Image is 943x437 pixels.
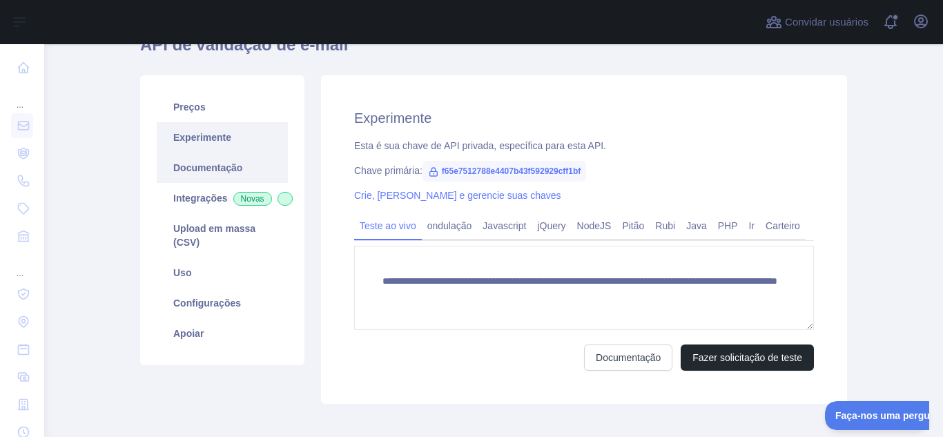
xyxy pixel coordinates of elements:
font: Chave primária: [354,165,422,176]
font: Javascript [483,220,526,231]
font: API de validação de e-mail [140,35,348,54]
font: f65e7512788e4407b43f592929cff1bf [442,166,581,176]
font: Teste ao vivo [360,220,416,231]
font: Upload em massa (CSV) [173,223,255,248]
font: ... [17,269,23,278]
font: Faça-nos uma pergunta [10,9,119,20]
font: Esta é sua chave de API privada, específica para esta API. [354,140,606,151]
font: NodeJS [577,220,612,231]
a: Documentação [584,344,672,371]
font: Apoiar [173,328,204,339]
font: Rubi [655,220,675,231]
a: Apoiar [157,318,288,349]
font: Ir [749,220,755,231]
font: Integrações [173,193,228,204]
a: Crie, [PERSON_NAME] e gerencie suas chaves [354,190,561,201]
a: Upload em massa (CSV) [157,213,288,258]
font: Carteiro [766,220,800,231]
a: Documentação [157,153,288,183]
font: Preços [173,101,206,113]
font: Novas [241,194,264,204]
a: Preços [157,92,288,122]
a: Uso [157,258,288,288]
font: Configurações [173,298,241,309]
font: jQuery [537,220,565,231]
font: Java [686,220,707,231]
font: ... [17,100,23,110]
font: Convidar usuários [785,16,868,28]
font: Fazer solicitação de teste [692,352,802,363]
font: Experimente [354,110,431,126]
button: Convidar usuários [763,11,871,33]
iframe: Alternar suporte ao cliente [825,401,929,430]
font: Uso [173,267,191,278]
a: Experimente [157,122,288,153]
font: Experimente [173,132,231,143]
button: Fazer solicitação de teste [681,344,814,371]
font: Documentação [173,162,242,173]
font: ondulação [427,220,472,231]
font: Documentação [596,352,661,363]
a: IntegraçõesNovas [157,183,288,213]
a: Configurações [157,288,288,318]
font: PHP [718,220,738,231]
font: Pitão [622,220,644,231]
